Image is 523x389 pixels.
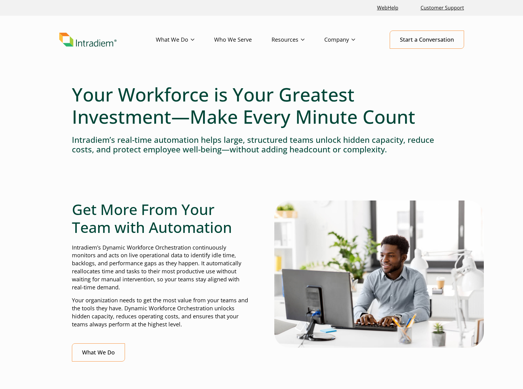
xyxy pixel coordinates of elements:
a: Resources [272,31,324,49]
a: Customer Support [418,1,467,14]
a: Link to homepage of Intradiem [59,33,156,47]
p: Intradiem’s Dynamic Workforce Orchestration continuously monitors and acts on live operational da... [72,244,249,292]
p: Your organization needs to get the most value from your teams and the tools they have. Dynamic Wo... [72,296,249,329]
a: What We Do [156,31,214,49]
h4: Intradiem’s real-time automation helps large, structured teams unlock hidden capacity, reduce cos... [72,135,451,154]
img: Intradiem [59,33,117,47]
a: Link opens in a new window [375,1,401,14]
a: Start a Conversation [390,31,464,49]
img: Man typing on computer with real-time automation [274,201,484,347]
a: Who We Serve [214,31,272,49]
h1: Your Workforce is Your Greatest Investment—Make Every Minute Count [72,83,451,128]
h2: Get More From Your Team with Automation [72,201,249,236]
a: What We Do [72,343,125,362]
a: Company [324,31,375,49]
